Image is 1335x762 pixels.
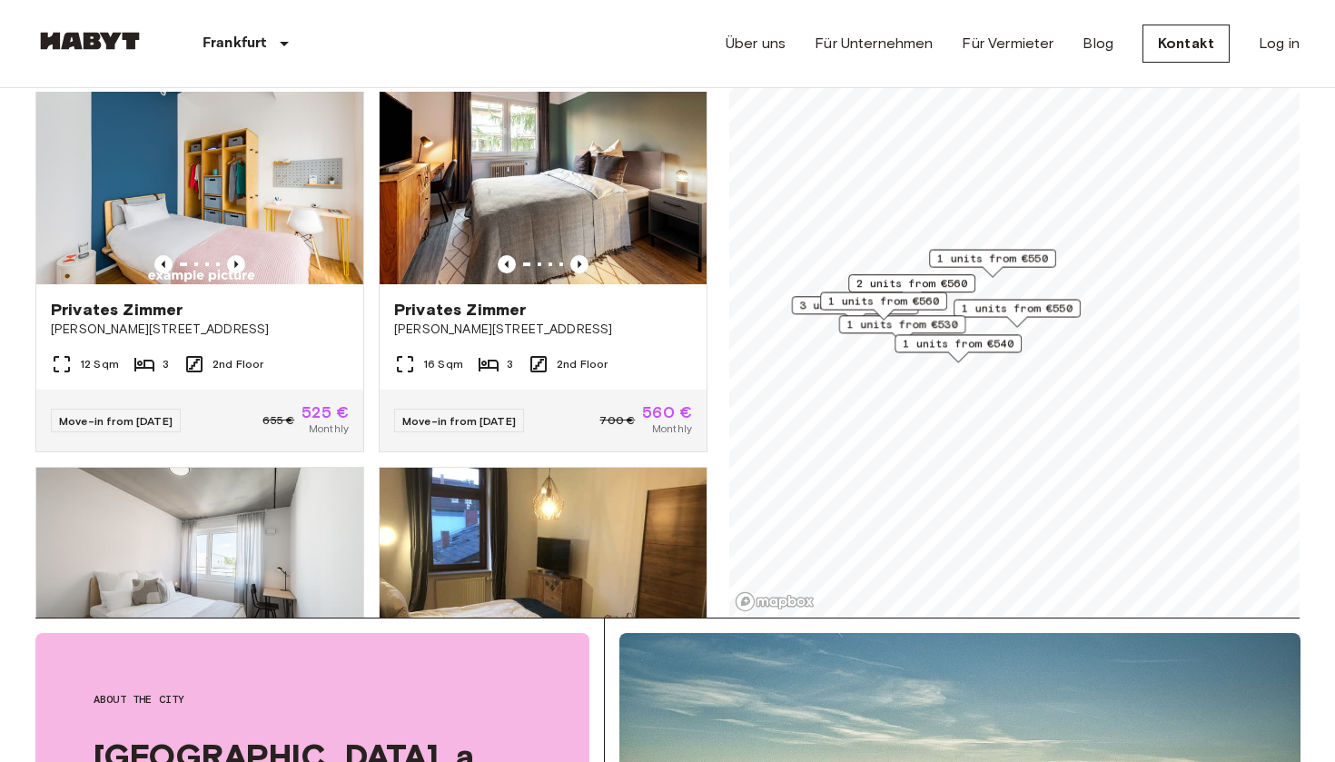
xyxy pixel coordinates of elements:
span: Privates Zimmer [51,299,183,321]
button: Previous image [154,255,173,273]
p: Frankfurt [203,33,266,54]
button: Previous image [570,255,588,273]
span: 1 units from €550 [937,251,1048,267]
span: 525 € [302,404,349,421]
div: Map marker [895,334,1022,362]
a: Für Unternehmen [815,33,933,54]
span: Monthly [309,421,349,437]
span: 16 Sqm [423,356,463,372]
span: 3 units from €515 [800,297,911,313]
span: 1 units from €560 [828,293,939,310]
span: Move-in from [DATE] [402,414,516,428]
button: Previous image [498,255,516,273]
span: 560 € [642,404,692,421]
span: 2nd Floor [557,356,608,372]
span: 655 € [262,412,294,429]
a: Log in [1259,33,1300,54]
span: 700 € [599,412,635,429]
a: Blog [1083,33,1113,54]
span: About the city [94,691,531,708]
img: Marketing picture of unit DE-04-020-02Q [36,66,363,284]
span: 3 [163,356,169,372]
span: 1 units from €530 [847,316,958,332]
img: Marketing picture of unit DE-04-037-003-02Q [36,468,363,686]
span: 3 [507,356,513,372]
span: [PERSON_NAME][STREET_ADDRESS] [394,321,692,339]
img: Habyt [35,32,144,50]
div: Map marker [792,296,919,324]
img: Marketing picture of unit DE-04-033-001-01HF [380,468,707,686]
div: Map marker [848,274,975,302]
a: Über uns [726,33,786,54]
div: Map marker [954,300,1081,328]
div: Map marker [820,292,947,321]
span: 2nd Floor [213,356,263,372]
a: Mapbox logo [735,591,815,612]
img: Marketing picture of unit DE-04-009-003-02HF [380,66,707,284]
div: Map marker [929,250,1056,278]
a: Für Vermieter [962,33,1053,54]
span: 2 units from €560 [856,275,967,292]
span: 12 Sqm [80,356,119,372]
a: Kontakt [1142,25,1230,63]
div: Map marker [839,315,966,343]
span: Monthly [652,421,692,437]
span: Privates Zimmer [394,299,526,321]
span: Move-in from [DATE] [59,414,173,428]
span: 1 units from €550 [962,301,1073,317]
button: Previous image [227,255,245,273]
a: Marketing picture of unit DE-04-020-02QPrevious imagePrevious imagePrivates Zimmer[PERSON_NAME][S... [35,65,364,452]
span: 1 units from €540 [903,335,1014,351]
a: Marketing picture of unit DE-04-009-003-02HFPrevious imagePrevious imagePrivates Zimmer[PERSON_NA... [379,65,707,452]
span: [PERSON_NAME][STREET_ADDRESS] [51,321,349,339]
